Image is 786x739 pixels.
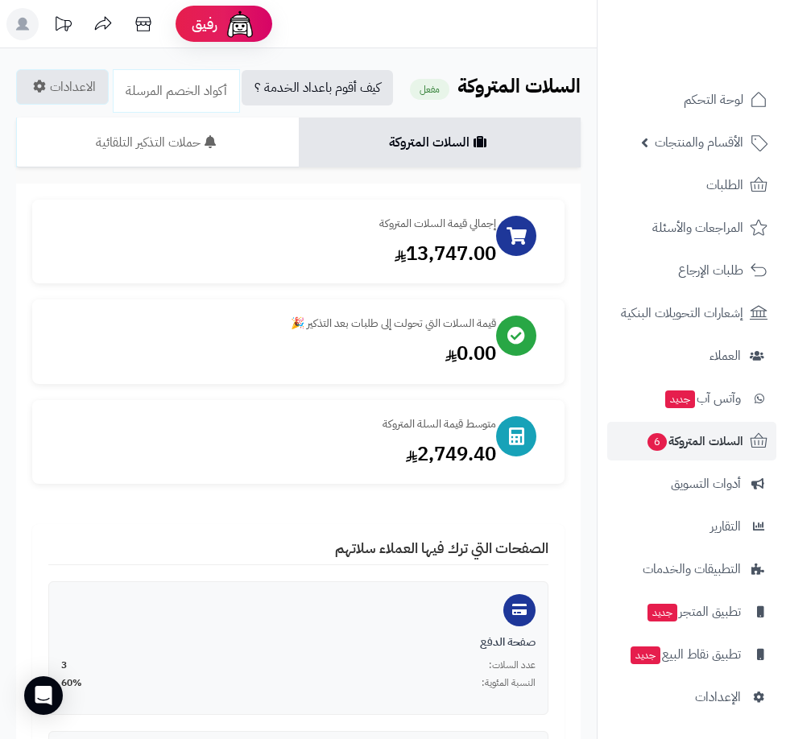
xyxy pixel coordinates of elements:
[652,217,743,239] span: المراجعات والأسئلة
[665,390,695,408] span: جديد
[48,416,496,432] div: متوسط قيمة السلة المتروكة
[607,464,776,503] a: أدوات التسويق
[192,14,217,34] span: رفيق
[489,658,536,672] span: عدد السلات:
[61,634,536,650] div: صفحة الدفع
[457,72,581,101] b: السلات المتروكة
[709,345,741,367] span: العملاء
[48,216,496,232] div: إجمالي قيمة السلات المتروكة
[113,69,240,113] a: أكواد الخصم المرسلة
[646,601,741,623] span: تطبيق المتجر
[631,646,660,664] span: جديد
[643,558,741,580] span: التطبيقات والخدمات
[695,686,741,708] span: الإعدادات
[607,81,776,119] a: لوحة التحكم
[607,635,776,674] a: تطبيق نقاط البيعجديد
[16,118,299,167] a: حملات التذكير التلقائية
[607,294,776,332] a: إشعارات التحويلات البنكية
[410,79,449,100] small: مفعل
[664,387,741,410] span: وآتس آب
[48,240,496,267] div: 13,747.00
[242,70,393,105] a: كيف أقوم باعداد الخدمة ؟
[61,676,82,690] span: 60%
[621,302,743,324] span: إشعارات التحويلات البنكية
[607,336,776,375] a: العملاء
[48,316,496,332] div: قيمة السلات التي تحولت إلى طلبات بعد التذكير 🎉
[647,433,667,451] span: 6
[607,422,776,460] a: السلات المتروكة6
[48,440,496,468] div: 2,749.40
[629,643,741,666] span: تطبيق نقاط البيع
[224,8,256,40] img: ai-face.png
[48,340,496,367] div: 0.00
[482,676,536,690] span: النسبة المئوية:
[646,430,743,452] span: السلات المتروكة
[607,379,776,418] a: وآتس آبجديد
[607,208,776,247] a: المراجعات والأسئلة
[16,69,109,105] a: الاعدادات
[299,118,581,167] a: السلات المتروكة
[607,592,776,631] a: تطبيق المتجرجديد
[671,473,741,495] span: أدوات التسويق
[684,89,743,111] span: لوحة التحكم
[647,604,677,621] span: جديد
[24,676,63,715] div: Open Intercom Messenger
[61,658,67,672] span: 3
[48,540,548,565] h4: الصفحات التي ترك فيها العملاء سلاتهم
[678,259,743,282] span: طلبات الإرجاع
[607,166,776,204] a: الطلبات
[710,515,741,538] span: التقارير
[607,507,776,546] a: التقارير
[43,8,83,44] a: تحديثات المنصة
[607,251,776,290] a: طلبات الإرجاع
[607,550,776,588] a: التطبيقات والخدمات
[655,131,743,154] span: الأقسام والمنتجات
[706,174,743,196] span: الطلبات
[676,43,771,77] img: logo-2.png
[607,678,776,716] a: الإعدادات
